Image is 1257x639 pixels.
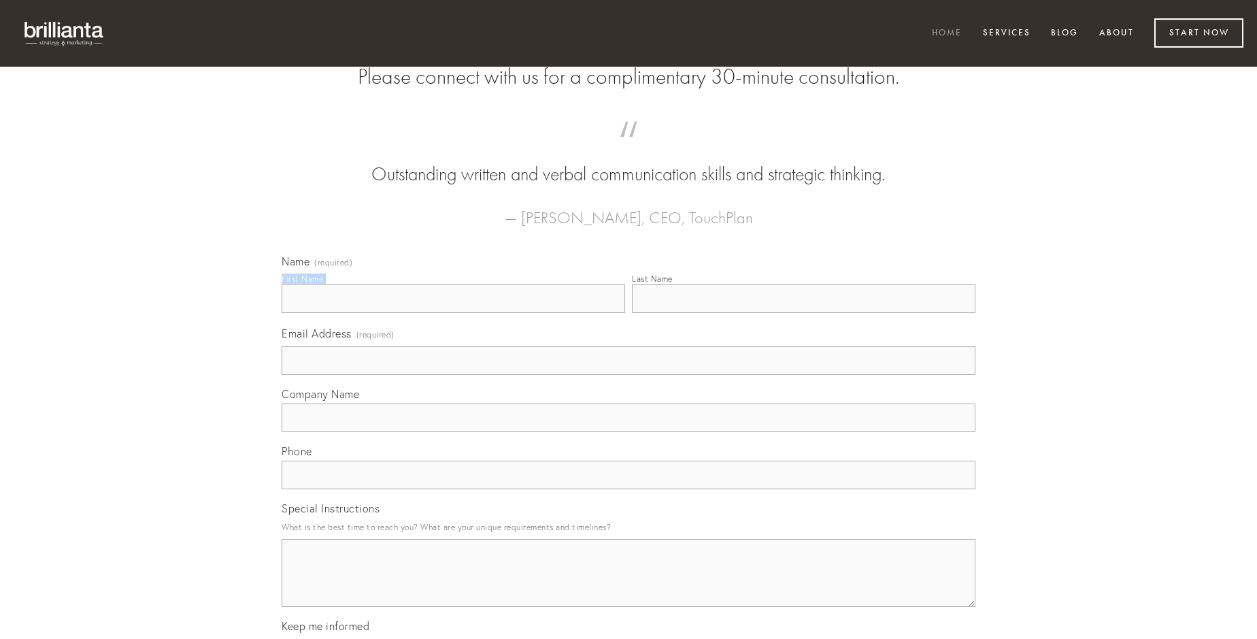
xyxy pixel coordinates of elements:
[282,518,975,536] p: What is the best time to reach you? What are your unique requirements and timelines?
[282,255,309,268] span: Name
[1090,22,1143,45] a: About
[974,22,1039,45] a: Services
[282,444,312,458] span: Phone
[632,274,673,284] div: Last Name
[303,135,954,188] blockquote: Outstanding written and verbal communication skills and strategic thinking.
[282,502,380,515] span: Special Instructions
[303,188,954,231] figcaption: — [PERSON_NAME], CEO, TouchPlan
[282,327,352,340] span: Email Address
[1154,18,1243,48] a: Start Now
[1042,22,1087,45] a: Blog
[282,64,975,90] h2: Please connect with us for a complimentary 30-minute consultation.
[923,22,971,45] a: Home
[356,325,395,344] span: (required)
[303,135,954,161] span: “
[282,274,323,284] div: First Name
[14,14,116,53] img: brillianta - research, strategy, marketing
[282,619,369,633] span: Keep me informed
[314,259,352,267] span: (required)
[282,387,359,401] span: Company Name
